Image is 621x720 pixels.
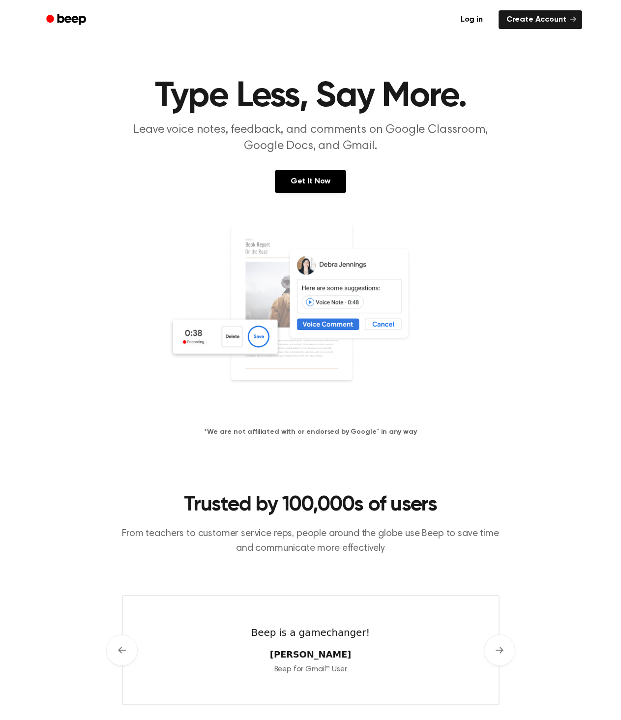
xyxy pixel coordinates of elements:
[122,492,500,518] h2: Trusted by 100,000s of users
[12,427,609,437] h4: *We are not affiliated with or endorsed by Google™ in any way
[275,170,346,193] a: Get It Now
[122,526,500,556] p: From teachers to customer service reps, people around the globe use Beep to save time and communi...
[168,222,453,411] img: Voice Comments on Docs and Recording Widget
[499,10,582,29] a: Create Account
[274,665,347,673] span: Beep for Gmail™ User
[251,648,370,661] cite: [PERSON_NAME]
[39,10,95,30] a: Beep
[59,79,562,114] h1: Type Less, Say More.
[122,122,500,154] p: Leave voice notes, feedback, and comments on Google Classroom, Google Docs, and Gmail.
[251,625,370,640] blockquote: Beep is a gamechanger!
[451,8,493,31] a: Log in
